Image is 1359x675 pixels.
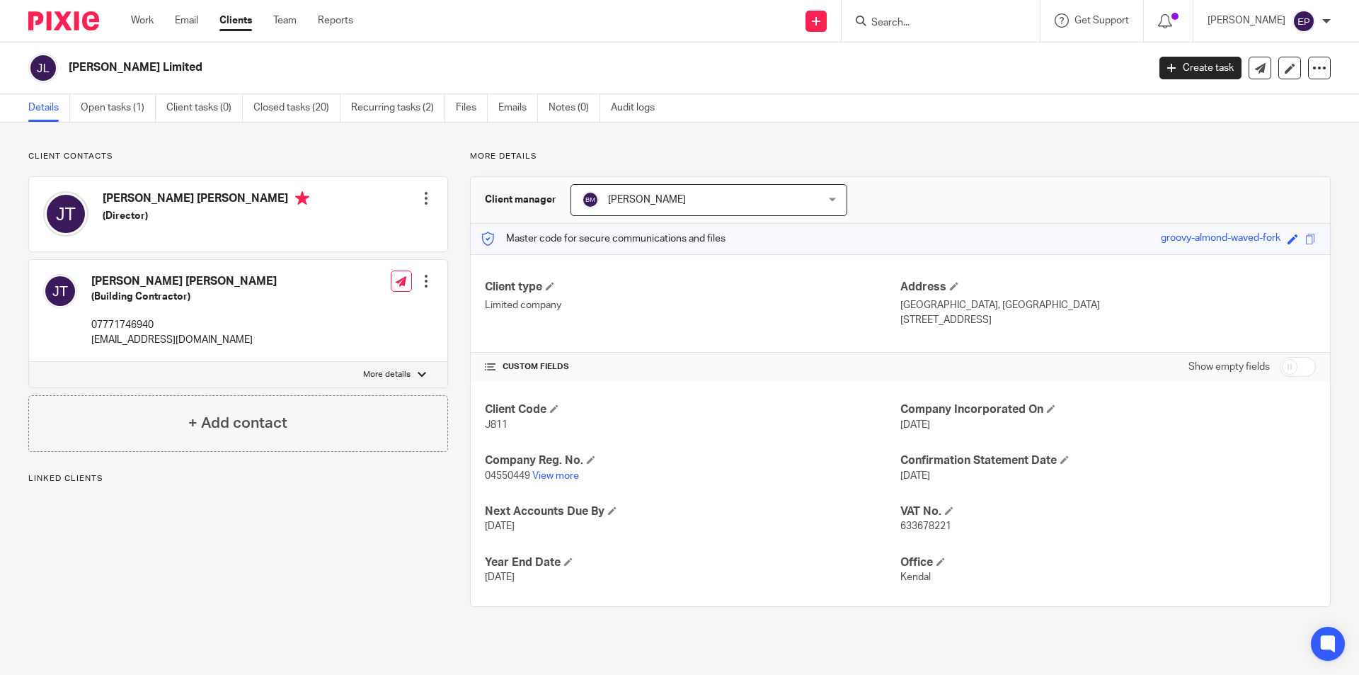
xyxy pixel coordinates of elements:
p: [STREET_ADDRESS] [900,313,1316,327]
h4: Client Code [485,402,900,417]
a: Details [28,94,70,122]
h4: VAT No. [900,504,1316,519]
a: Clients [219,13,252,28]
img: svg%3E [43,191,88,237]
h4: Address [900,280,1316,295]
h4: Company Incorporated On [900,402,1316,417]
h4: [PERSON_NAME] [PERSON_NAME] [91,274,277,289]
a: Email [175,13,198,28]
p: More details [470,151,1331,162]
img: svg%3E [582,191,599,208]
span: Get Support [1074,16,1129,25]
a: Work [131,13,154,28]
p: [GEOGRAPHIC_DATA], [GEOGRAPHIC_DATA] [900,298,1316,312]
h5: (Director) [103,209,309,223]
p: Master code for secure communications and files [481,232,726,246]
span: [DATE] [900,471,930,481]
a: Client tasks (0) [166,94,243,122]
a: Team [273,13,297,28]
p: [PERSON_NAME] [1208,13,1285,28]
h4: Client type [485,280,900,295]
h4: Company Reg. No. [485,453,900,468]
input: Search [870,17,997,30]
span: 633678221 [900,521,951,531]
span: [PERSON_NAME] [608,195,686,205]
p: Client contacts [28,151,448,162]
a: Audit logs [611,94,665,122]
span: 04550449 [485,471,530,481]
h4: Office [900,555,1316,570]
p: 07771746940 [91,318,277,332]
img: svg%3E [1292,10,1315,33]
h4: + Add contact [188,412,287,434]
label: Show empty fields [1188,360,1270,374]
a: Recurring tasks (2) [351,94,445,122]
a: Files [456,94,488,122]
h4: [PERSON_NAME] [PERSON_NAME] [103,191,309,209]
h2: [PERSON_NAME] Limited [69,60,924,75]
h4: Next Accounts Due By [485,504,900,519]
img: svg%3E [28,53,58,83]
a: Notes (0) [549,94,600,122]
h5: (Building Contractor) [91,290,277,304]
a: Open tasks (1) [81,94,156,122]
a: View more [532,471,579,481]
h4: Confirmation Statement Date [900,453,1316,468]
h4: Year End Date [485,555,900,570]
p: Limited company [485,298,900,312]
i: Primary [295,191,309,205]
div: groovy-almond-waved-fork [1161,231,1280,247]
a: Emails [498,94,538,122]
p: [EMAIL_ADDRESS][DOMAIN_NAME] [91,333,277,347]
h4: CUSTOM FIELDS [485,361,900,373]
img: svg%3E [43,274,77,308]
span: [DATE] [485,521,515,531]
img: Pixie [28,11,99,30]
span: [DATE] [900,420,930,430]
a: Reports [318,13,353,28]
p: Linked clients [28,473,448,484]
p: More details [363,369,411,380]
span: J811 [485,420,508,430]
a: Closed tasks (20) [253,94,340,122]
h3: Client manager [485,193,556,207]
span: Kendal [900,572,931,582]
a: Create task [1159,57,1242,79]
span: [DATE] [485,572,515,582]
